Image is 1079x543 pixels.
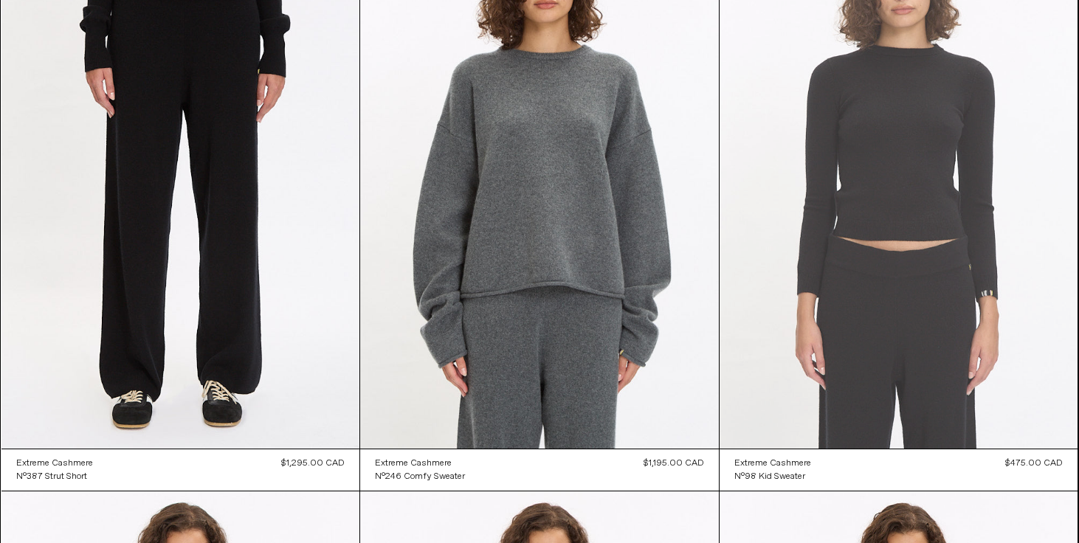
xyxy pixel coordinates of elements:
[375,470,465,483] a: N°246 Comfy Sweater
[281,457,345,470] div: $1,295.00 CAD
[734,470,811,483] a: N°98 Kid Sweater
[375,471,465,483] div: N°246 Comfy Sweater
[16,471,87,483] div: N°387 Strut Short
[16,457,93,470] a: Extreme Cashmere
[644,457,704,470] div: $1,195.00 CAD
[16,470,93,483] a: N°387 Strut Short
[734,457,811,470] a: Extreme Cashmere
[375,457,465,470] a: Extreme Cashmere
[1005,457,1063,470] div: $475.00 CAD
[734,471,805,483] div: N°98 Kid Sweater
[375,457,452,470] div: Extreme Cashmere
